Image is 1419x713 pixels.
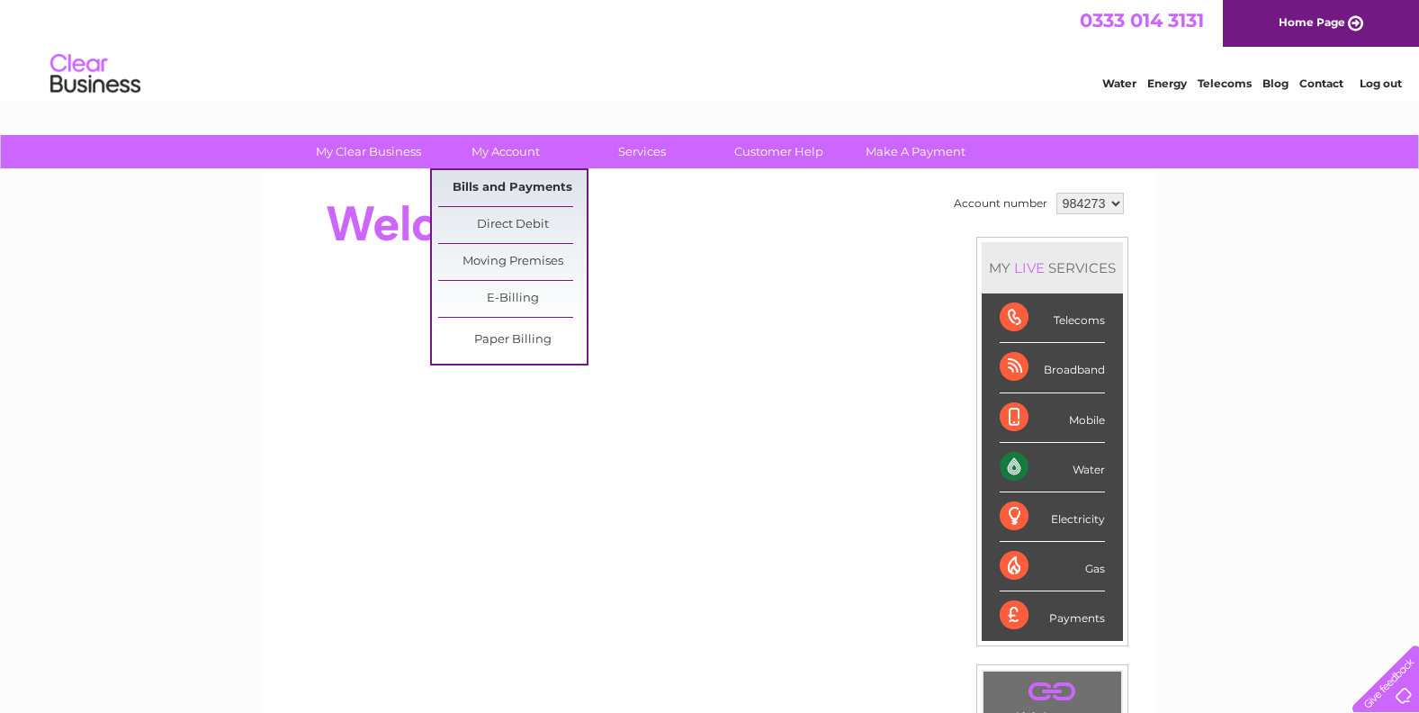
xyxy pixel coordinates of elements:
[1262,77,1289,90] a: Blog
[1102,77,1136,90] a: Water
[1147,77,1187,90] a: Energy
[438,207,587,243] a: Direct Debit
[1360,77,1402,90] a: Log out
[949,188,1052,219] td: Account number
[1000,591,1105,640] div: Payments
[1000,542,1105,591] div: Gas
[1299,77,1343,90] a: Contact
[285,10,1136,87] div: Clear Business is a trading name of Verastar Limited (registered in [GEOGRAPHIC_DATA] No. 3667643...
[982,242,1123,293] div: MY SERVICES
[294,135,443,168] a: My Clear Business
[438,170,587,206] a: Bills and Payments
[438,244,587,280] a: Moving Premises
[705,135,853,168] a: Customer Help
[1000,492,1105,542] div: Electricity
[1080,9,1204,32] a: 0333 014 3131
[1000,343,1105,393] div: Broadband
[431,135,579,168] a: My Account
[1000,293,1105,343] div: Telecoms
[438,322,587,358] a: Paper Billing
[1000,393,1105,443] div: Mobile
[568,135,716,168] a: Services
[988,676,1117,708] a: .
[1198,77,1252,90] a: Telecoms
[1010,259,1048,276] div: LIVE
[1000,443,1105,492] div: Water
[49,47,141,102] img: logo.png
[841,135,990,168] a: Make A Payment
[438,281,587,317] a: E-Billing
